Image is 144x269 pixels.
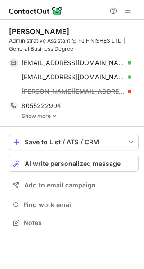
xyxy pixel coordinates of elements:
[22,73,125,81] span: [EMAIL_ADDRESS][DOMAIN_NAME]
[25,160,121,167] span: AI write personalized message
[25,139,123,146] div: Save to List / ATS / CRM
[9,37,139,53] div: Administrative Assistant @ PJ FINISHES LTD | General Business Degree
[23,201,135,209] span: Find work email
[9,134,139,150] button: save-profile-one-click
[9,5,63,16] img: ContactOut v5.3.10
[22,113,139,119] a: Show more
[52,113,57,119] img: -
[9,156,139,172] button: AI write personalized message
[23,219,135,227] span: Notes
[22,102,61,110] span: 8055222904
[22,87,125,95] span: [PERSON_NAME][EMAIL_ADDRESS][DOMAIN_NAME]
[24,182,96,189] span: Add to email campaign
[22,59,125,67] span: [EMAIL_ADDRESS][DOMAIN_NAME]
[9,199,139,211] button: Find work email
[9,27,69,36] div: [PERSON_NAME]
[9,177,139,193] button: Add to email campaign
[9,217,139,229] button: Notes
